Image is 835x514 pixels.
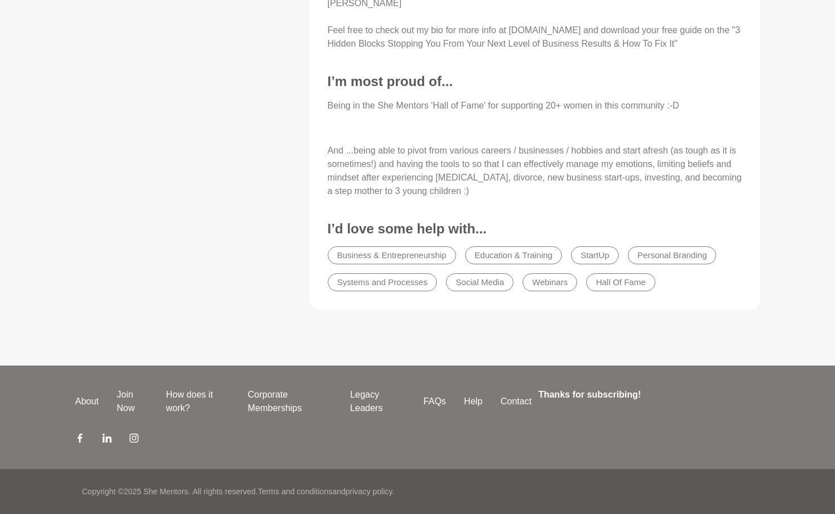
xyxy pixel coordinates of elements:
h3: I’m most proud of... [328,73,742,90]
a: About [66,395,108,408]
a: privacy policy [346,487,392,496]
a: How does it work? [157,388,239,415]
a: Terms and conditions [258,487,332,496]
a: Help [455,395,492,408]
a: Corporate Memberships [239,388,341,415]
p: Copyright © 2025 She Mentors . [82,486,190,498]
p: And ...being able to pivot from various careers / businesses / hobbies and start afresh (as tough... [328,144,742,198]
h4: Thanks for subscribing! [538,388,753,402]
h3: I’d love some help with... [328,220,742,237]
p: All rights reserved. and . [193,486,394,498]
a: LinkedIn [102,433,111,447]
a: Contact [492,395,541,408]
a: Legacy Leaders [341,388,414,415]
a: Join Now [108,388,157,415]
a: Facebook [75,433,84,447]
p: Being in the She Mentors 'Hall of Fame' for supporting 20+ women in this community :-D [328,99,742,112]
a: Instagram [130,433,139,447]
a: FAQs [414,395,455,408]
